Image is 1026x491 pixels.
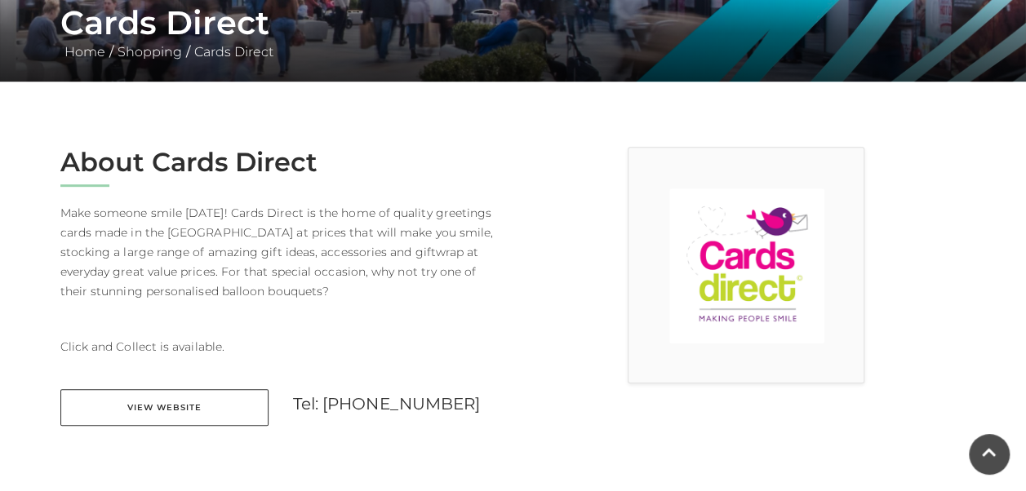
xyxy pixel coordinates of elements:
p: Click and Collect is available. [60,317,501,356]
a: Cards Direct [190,44,278,60]
a: Tel: [PHONE_NUMBER] [293,394,481,414]
a: Shopping [113,44,186,60]
h2: About Cards Direct [60,147,501,178]
div: / / [48,3,979,62]
a: View Website [60,389,269,426]
p: Make someone smile [DATE]! Cards Direct is the home of quality greetings cards made in the [GEOGR... [60,203,501,301]
a: Home [60,44,109,60]
h1: Cards Direct [60,3,966,42]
